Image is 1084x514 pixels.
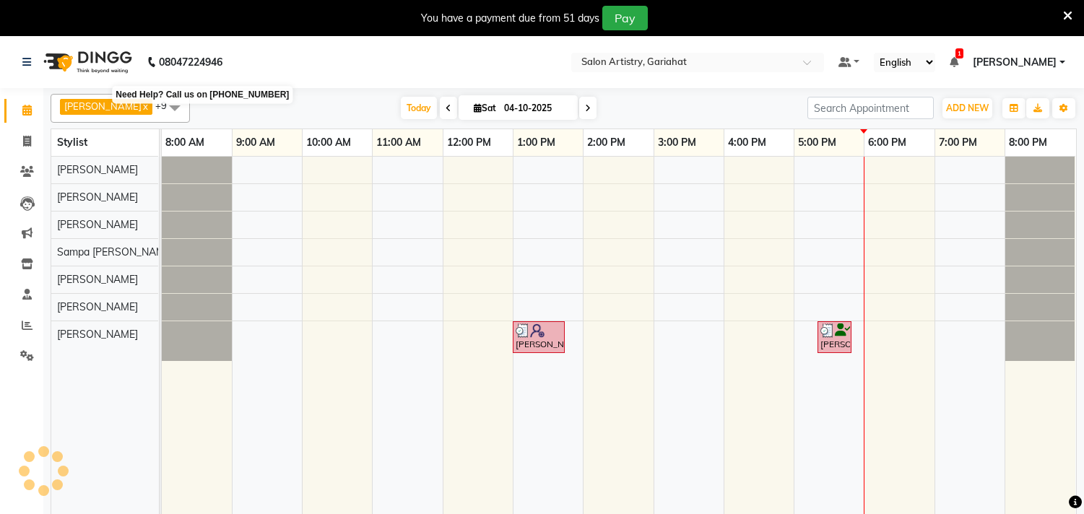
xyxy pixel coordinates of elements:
span: [PERSON_NAME] [57,328,138,341]
a: 8:00 PM [1005,132,1051,153]
a: 12:00 PM [443,132,495,153]
span: [PERSON_NAME] [57,273,138,286]
span: Sat [470,103,500,113]
a: 9:00 AM [233,132,279,153]
a: 3:00 PM [654,132,700,153]
span: [PERSON_NAME] [64,100,142,112]
img: logo [37,42,136,82]
a: 11:00 AM [373,132,425,153]
span: 1 [955,48,963,58]
span: Stylist [57,136,87,149]
span: [PERSON_NAME] [57,300,138,313]
a: 5:00 PM [794,132,840,153]
div: [PERSON_NAME], TK01, 01:00 PM-01:45 PM, Spa - Protein Rush_Mid Back [514,323,563,351]
span: [PERSON_NAME] [57,218,138,231]
div: [PERSON_NAME], TK02, 05:20 PM-05:50 PM, Cut - Hair Trim (Without Wash) [819,323,850,351]
a: 10:00 AM [303,132,355,153]
button: ADD NEW [942,98,992,118]
span: [PERSON_NAME] [973,55,1057,70]
input: Search Appointment [807,97,934,119]
div: You have a payment due from 51 days [421,11,599,26]
span: [PERSON_NAME] [57,191,138,204]
span: Today [401,97,437,119]
a: 7:00 PM [935,132,981,153]
a: 1 [950,56,958,69]
iframe: chat widget [1023,456,1070,500]
input: 2025-10-04 [500,97,572,119]
a: 8:00 AM [162,132,208,153]
a: 2:00 PM [584,132,629,153]
a: 6:00 PM [864,132,910,153]
button: Pay [602,6,648,30]
span: ADD NEW [946,103,989,113]
a: 1:00 PM [513,132,559,153]
b: 08047224946 [159,42,222,82]
span: [PERSON_NAME] [57,163,138,176]
a: 4:00 PM [724,132,770,153]
span: Sampa [PERSON_NAME] [57,245,173,258]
